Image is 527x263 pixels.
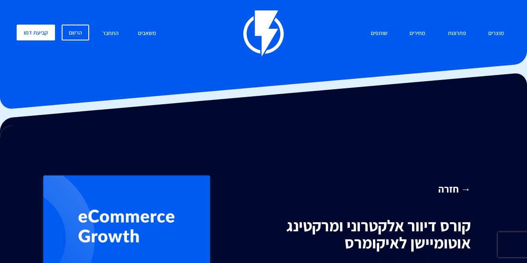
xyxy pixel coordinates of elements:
a: משאבים [132,25,162,43]
a: פתרונות [442,25,472,43]
a: מוצרים [482,25,510,43]
a: מחירים [403,25,432,43]
a: הרשם [62,25,89,40]
a: שותפים [365,25,394,43]
h1: קורס דיוור אלקטרוני ומרקטינג אוטומיישן לאיקומרס [234,217,471,252]
a: → חזרה [234,182,471,196]
a: התחבר [96,25,125,43]
a: קביעת דמו [17,25,55,40]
